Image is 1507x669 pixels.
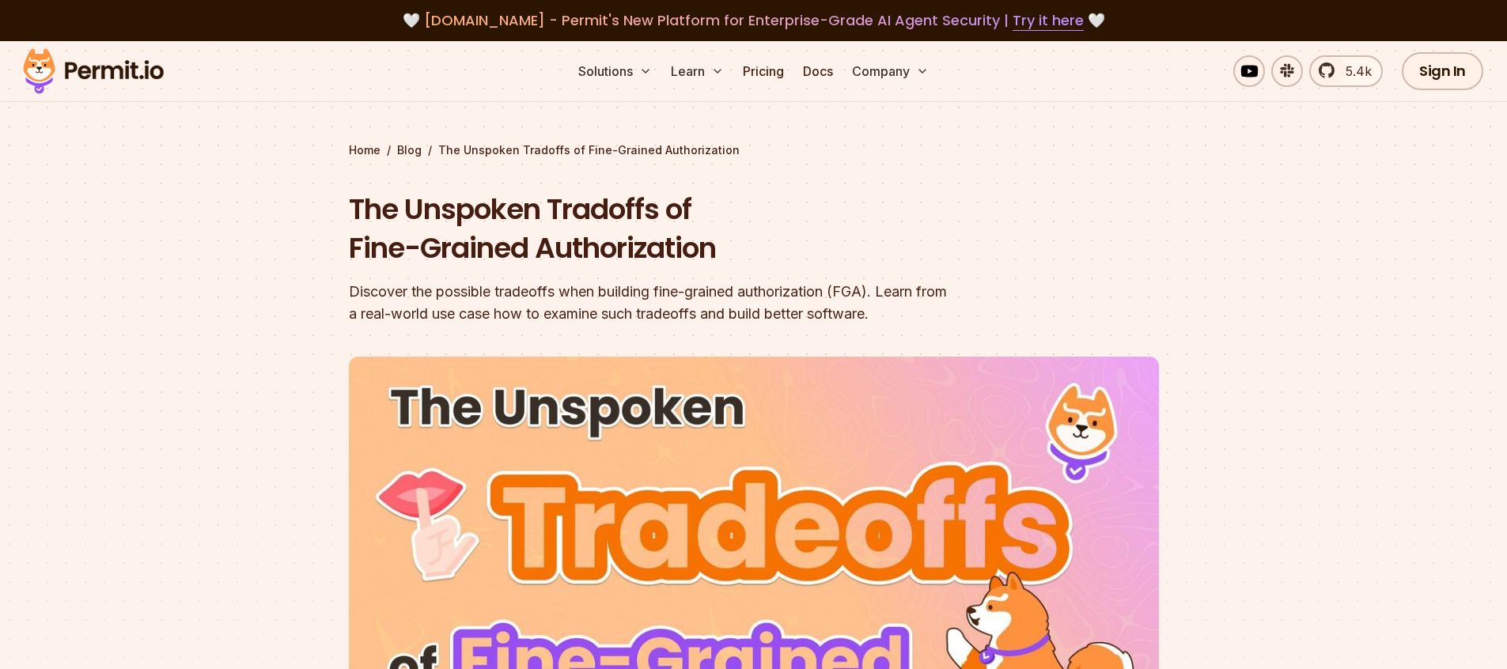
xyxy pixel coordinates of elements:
a: Sign In [1402,52,1483,90]
button: Company [846,55,935,87]
button: Solutions [572,55,658,87]
a: Try it here [1013,10,1084,31]
a: Pricing [736,55,790,87]
div: / / [349,142,1159,158]
div: 🤍 🤍 [38,9,1469,32]
button: Learn [665,55,730,87]
a: 5.4k [1309,55,1383,87]
a: Home [349,142,381,158]
span: 5.4k [1336,62,1372,81]
div: Discover the possible tradeoffs when building fine-grained authorization (FGA). Learn from a real... [349,281,956,325]
h1: The Unspoken Tradoffs of Fine-Grained Authorization [349,190,956,268]
a: Docs [797,55,839,87]
span: [DOMAIN_NAME] - Permit's New Platform for Enterprise-Grade AI Agent Security | [424,10,1084,30]
img: Permit logo [16,44,171,98]
a: Blog [397,142,422,158]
